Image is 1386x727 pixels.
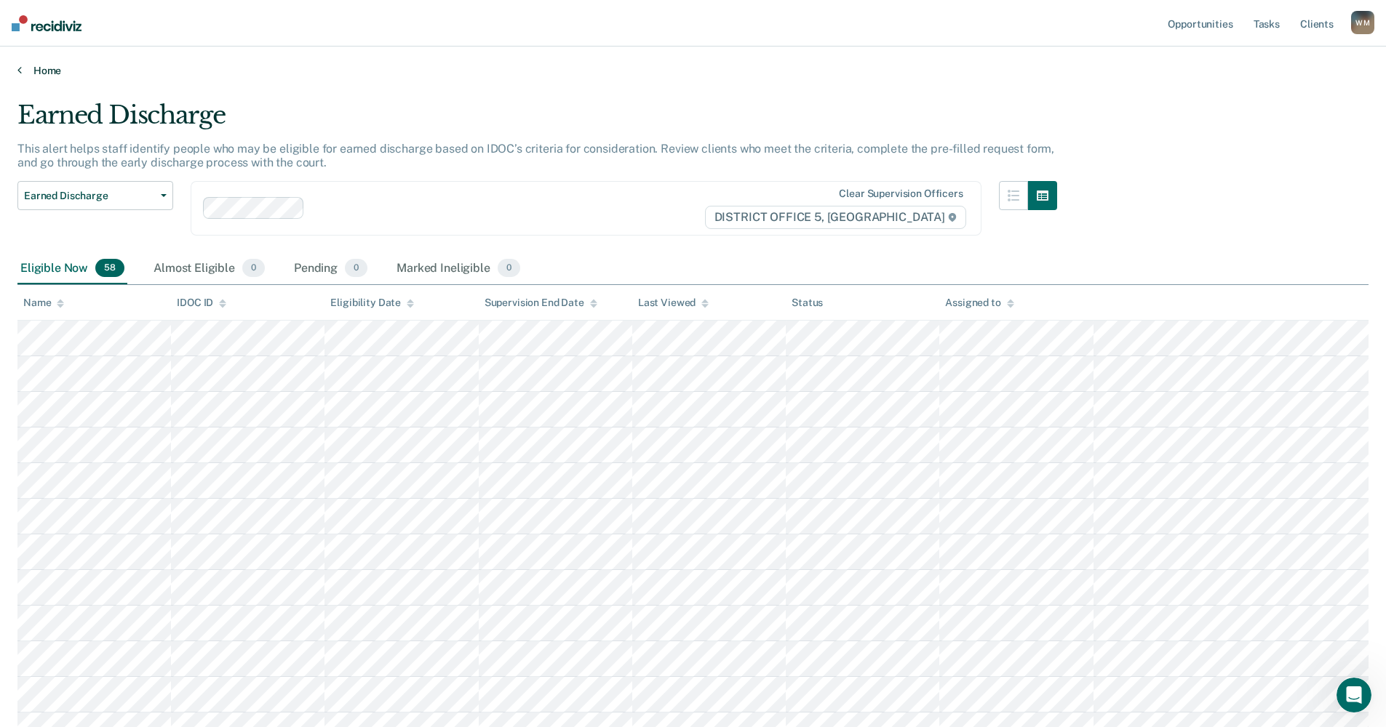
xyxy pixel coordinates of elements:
[17,100,1057,142] div: Earned Discharge
[12,15,81,31] img: Recidiviz
[17,142,1054,169] p: This alert helps staff identify people who may be eligible for earned discharge based on IDOC’s c...
[394,253,523,285] div: Marked Ineligible0
[177,297,226,309] div: IDOC ID
[792,297,823,309] div: Status
[945,297,1013,309] div: Assigned to
[1351,11,1374,34] button: WM
[1337,678,1371,712] iframe: Intercom live chat
[151,253,268,285] div: Almost Eligible0
[1351,11,1374,34] div: W M
[291,253,370,285] div: Pending0
[17,181,173,210] button: Earned Discharge
[638,297,709,309] div: Last Viewed
[705,206,966,229] span: DISTRICT OFFICE 5, [GEOGRAPHIC_DATA]
[23,297,64,309] div: Name
[17,253,127,285] div: Eligible Now58
[839,188,963,200] div: Clear supervision officers
[24,190,155,202] span: Earned Discharge
[345,259,367,278] span: 0
[330,297,414,309] div: Eligibility Date
[95,259,124,278] span: 58
[17,64,1369,77] a: Home
[242,259,265,278] span: 0
[485,297,597,309] div: Supervision End Date
[498,259,520,278] span: 0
